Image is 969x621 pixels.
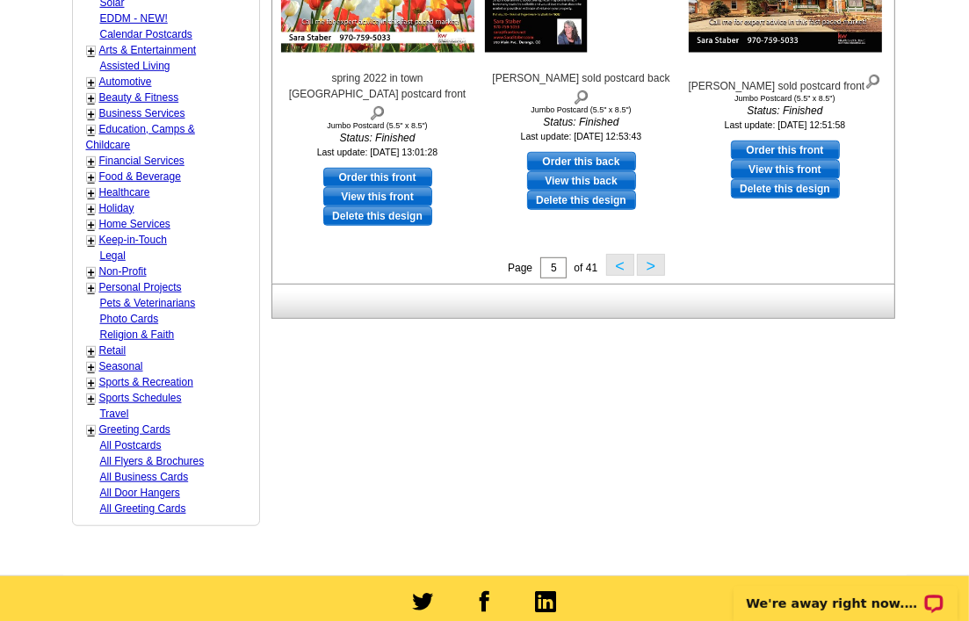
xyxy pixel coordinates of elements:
a: EDDM - NEW! [100,12,168,25]
a: + [88,76,95,90]
small: Last update: [DATE] 12:53:43 [521,131,642,141]
a: View this back [527,171,636,191]
span: of 41 [574,262,597,274]
button: > [637,254,665,276]
a: Sports Schedules [99,392,182,404]
a: Business Services [99,107,185,119]
a: Retail [99,344,127,357]
a: + [88,344,95,358]
a: View this front [323,187,432,206]
a: Calendar Postcards [100,28,192,40]
a: Legal [100,249,126,262]
a: Seasonal [99,360,143,372]
a: Holiday [99,202,134,214]
a: Sports & Recreation [99,376,193,388]
a: + [88,170,95,184]
a: + [88,123,95,137]
a: + [88,218,95,232]
a: Greeting Cards [99,423,170,436]
a: Personal Projects [99,281,182,293]
img: view design details [573,86,589,105]
a: + [88,44,95,58]
a: Delete this design [323,206,432,226]
a: All Postcards [100,439,162,451]
a: All Greeting Cards [100,502,186,515]
img: view design details [369,102,386,121]
button: < [606,254,634,276]
a: use this design [527,152,636,171]
div: [PERSON_NAME] sold postcard front [689,70,882,94]
a: Healthcare [99,186,150,199]
i: Status: Finished [689,103,882,119]
a: + [88,234,95,248]
a: + [88,107,95,121]
a: + [88,265,95,279]
a: + [88,281,95,295]
a: Keep-in-Touch [99,234,167,246]
div: [PERSON_NAME] sold postcard back [485,70,678,105]
a: Arts & Entertainment [99,44,197,56]
a: All Door Hangers [100,487,180,499]
a: Financial Services [99,155,184,167]
a: + [88,155,95,169]
a: Education, Camps & Childcare [86,123,195,151]
span: Page [508,262,532,274]
a: Pets & Veterinarians [100,297,196,309]
div: Jumbo Postcard (5.5" x 8.5") [281,121,474,130]
a: View this front [731,160,840,179]
a: Religion & Faith [100,329,175,341]
a: + [88,392,95,406]
a: use this design [323,168,432,187]
a: Assisted Living [100,60,170,72]
div: spring 2022 in town [GEOGRAPHIC_DATA] postcard front [281,70,474,121]
a: Non-Profit [99,265,147,278]
a: + [88,202,95,216]
div: Jumbo Postcard (5.5" x 8.5") [689,94,882,103]
small: Last update: [DATE] 12:51:58 [725,119,846,130]
a: + [88,91,95,105]
a: + [88,423,95,437]
div: Jumbo Postcard (5.5" x 8.5") [485,105,678,114]
a: Delete this design [527,191,636,210]
img: view design details [864,70,881,90]
a: Automotive [99,76,152,88]
small: Last update: [DATE] 13:01:28 [317,147,438,157]
a: + [88,186,95,200]
iframe: LiveChat chat widget [722,566,969,621]
a: All Business Cards [100,471,189,483]
i: Status: Finished [485,114,678,130]
a: Home Services [99,218,170,230]
a: + [88,360,95,374]
a: Photo Cards [100,313,159,325]
a: Delete this design [731,179,840,199]
a: Beauty & Fitness [99,91,179,104]
a: Travel [100,408,129,420]
a: All Flyers & Brochures [100,455,205,467]
a: Food & Beverage [99,170,181,183]
a: + [88,376,95,390]
i: Status: Finished [281,130,474,146]
a: use this design [731,141,840,160]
